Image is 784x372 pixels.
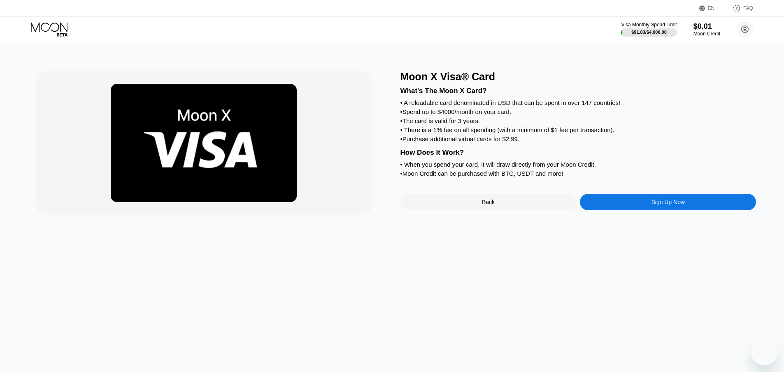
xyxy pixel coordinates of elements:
[400,99,756,106] div: • A reloadable card denominated in USD that can be spent in over 147 countries!
[400,108,756,115] div: • Spend up to $4000/month on your card.
[400,135,756,142] div: • Purchase additional virtual cards for $2.99.
[400,71,756,83] div: Moon X Visa® Card
[621,22,677,28] div: Visa Monthly Spend Limit
[400,126,756,133] div: • There is a 1% fee on all spending (with a minimum of $1 fee per transaction).
[400,149,756,157] div: How Does It Work?
[651,199,685,205] div: Sign Up Now
[693,22,720,31] div: $0.01
[400,170,756,177] div: • Moon Credit can be purchased with BTC, USDT and more!
[621,22,677,37] div: Visa Monthly Spend Limit$91.83/$4,000.00
[708,5,715,11] div: EN
[400,194,577,210] div: Back
[699,4,724,12] div: EN
[743,5,753,11] div: FAQ
[631,30,667,35] div: $91.83 / $4,000.00
[580,194,756,210] div: Sign Up Now
[400,117,756,124] div: • The card is valid for 3 years.
[693,31,720,37] div: Moon Credit
[400,161,756,168] div: • When you spend your card, it will draw directly from your Moon Credit.
[724,4,753,12] div: FAQ
[482,199,495,205] div: Back
[400,87,756,95] div: What's The Moon X Card?
[751,339,777,365] iframe: Кнопка запуска окна обмена сообщениями
[693,22,720,37] div: $0.01Moon Credit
